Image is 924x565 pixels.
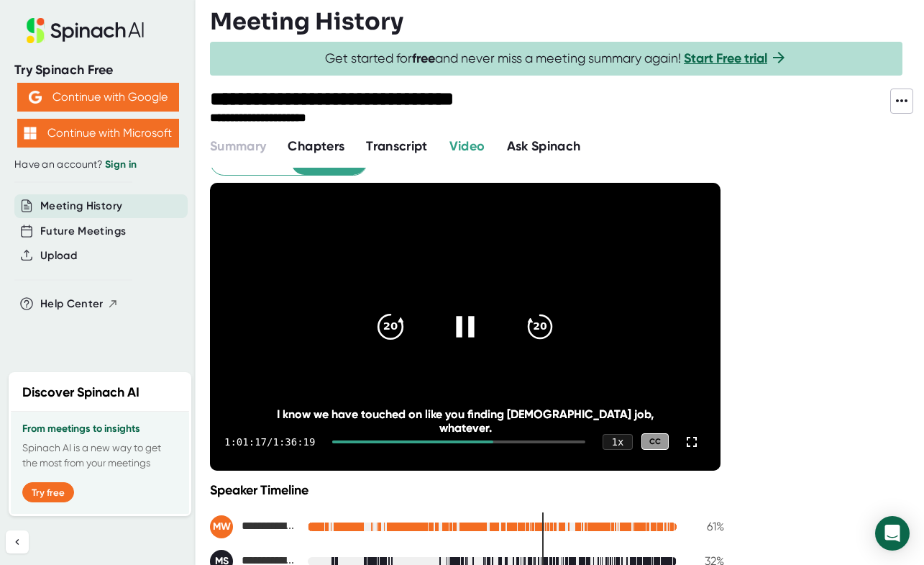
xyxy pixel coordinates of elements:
[288,138,344,154] span: Chapters
[40,198,122,214] button: Meeting History
[603,434,633,450] div: 1 x
[507,137,581,156] button: Ask Spinach
[6,530,29,553] button: Collapse sidebar
[40,296,119,312] button: Help Center
[366,138,428,154] span: Transcript
[210,482,724,498] div: Speaker Timeline
[224,436,315,448] div: 1:01:17 / 1:36:19
[22,423,178,435] h3: From meetings to insights
[40,296,104,312] span: Help Center
[325,50,787,67] span: Get started for and never miss a meeting summary again!
[29,91,42,104] img: Aehbyd4JwY73AAAAAElFTkSuQmCC
[688,520,724,533] div: 61 %
[40,248,77,264] button: Upload
[449,137,485,156] button: Video
[412,50,435,66] b: free
[684,50,767,66] a: Start Free trial
[22,383,139,402] h2: Discover Spinach AI
[261,407,669,435] div: I know we have touched on like you finding [DEMOGRAPHIC_DATA] job, whatever.
[14,62,181,78] div: Try Spinach Free
[210,515,233,538] div: MW
[210,515,296,538] div: Madison Whitcher
[210,137,266,156] button: Summary
[210,138,266,154] span: Summary
[105,158,137,171] a: Sign in
[288,137,344,156] button: Chapters
[641,433,669,450] div: CC
[366,137,428,156] button: Transcript
[14,158,181,171] div: Have an account?
[40,223,126,240] button: Future Meetings
[507,138,581,154] span: Ask Spinach
[210,8,403,35] h3: Meeting History
[22,482,74,502] button: Try free
[22,440,178,471] p: Spinach AI is a new way to get the most from your meetings
[449,138,485,154] span: Video
[17,119,179,148] button: Continue with Microsoft
[17,83,179,112] button: Continue with Google
[875,516,910,551] div: Open Intercom Messenger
